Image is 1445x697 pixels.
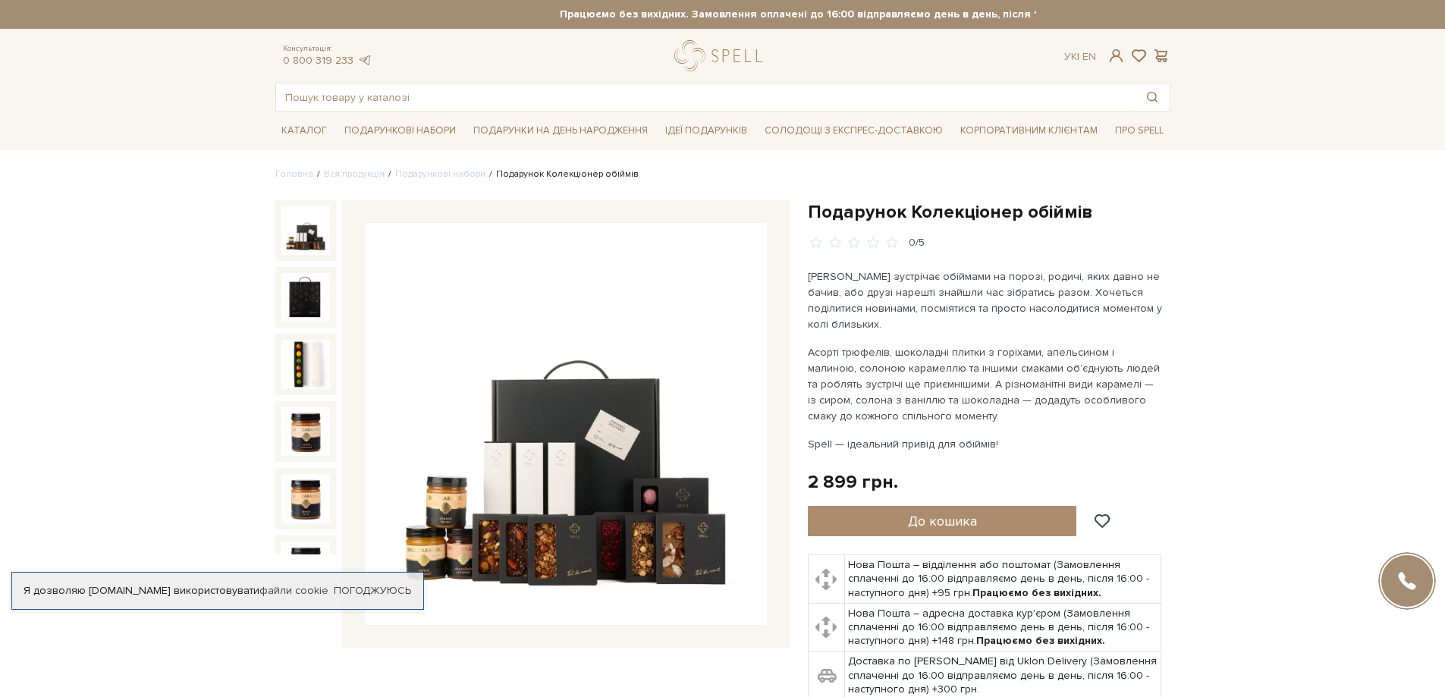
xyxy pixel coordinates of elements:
[281,340,330,388] img: Подарунок Колекціонер обіймів
[338,119,462,143] span: Подарункові набори
[954,118,1104,143] a: Корпоративним клієнтам
[1077,50,1079,63] span: |
[365,223,767,625] img: Подарунок Колекціонер обіймів
[259,584,328,597] a: файли cookie
[808,506,1077,536] button: До кошика
[976,634,1105,647] b: Працюємо без вихідних.
[410,8,1305,21] strong: Працюємо без вихідних. Замовлення оплачені до 16:00 відправляємо день в день, після 16:00 - насту...
[1109,119,1170,143] span: Про Spell
[275,119,333,143] span: Каталог
[281,474,330,523] img: Подарунок Колекціонер обіймів
[281,206,330,255] img: Подарунок Колекціонер обіймів
[324,168,385,180] a: Вся продукція
[845,555,1161,604] td: Нова Пошта – відділення або поштомат (Замовлення сплаченні до 16:00 відправляємо день в день, піс...
[659,119,753,143] span: Ідеї подарунків
[808,344,1164,424] p: Асорті трюфелів, шоколадні плитки з горіхами, апельсином і малиною, солоною карамеллю та іншими с...
[276,83,1135,111] input: Пошук товару у каталозі
[281,273,330,322] img: Подарунок Колекціонер обіймів
[281,407,330,456] img: Подарунок Колекціонер обіймів
[808,268,1164,332] p: [PERSON_NAME] зустрічає обіймами на порозі, родичі, яких давно не бачив, або друзі нарешті знайшл...
[357,54,372,67] a: telegram
[759,118,949,143] a: Солодощі з експрес-доставкою
[275,168,313,180] a: Головна
[972,586,1101,599] b: Працюємо без вихідних.
[283,54,353,67] a: 0 800 319 233
[12,584,423,598] div: Я дозволяю [DOMAIN_NAME] використовувати
[808,200,1170,224] h1: Подарунок Колекціонер обіймів
[1135,83,1170,111] button: Пошук товару у каталозі
[283,44,372,54] span: Консультація:
[674,40,769,71] a: logo
[908,513,977,529] span: До кошика
[281,542,330,590] img: Подарунок Колекціонер обіймів
[1082,50,1096,63] a: En
[909,236,925,250] div: 0/5
[467,119,654,143] span: Подарунки на День народження
[845,603,1161,651] td: Нова Пошта – адресна доставка кур'єром (Замовлення сплаченні до 16:00 відправляємо день в день, п...
[808,436,1164,452] p: Spell — ідеальний привід для обіймів!
[808,470,898,494] div: 2 899 грн.
[485,168,639,181] li: Подарунок Колекціонер обіймів
[1064,50,1096,64] div: Ук
[334,584,411,598] a: Погоджуюсь
[395,168,485,180] a: Подарункові набори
